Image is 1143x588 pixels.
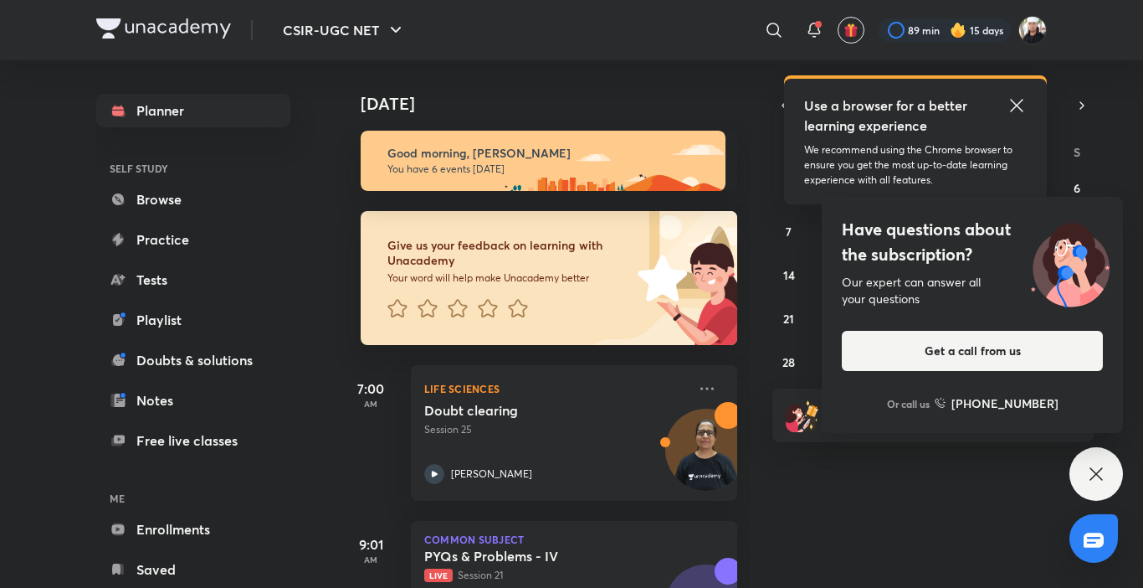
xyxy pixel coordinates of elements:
button: September 28, 2025 [776,348,802,375]
button: September 14, 2025 [776,261,802,288]
img: ttu_illustration_new.svg [1017,217,1123,307]
a: Company Logo [96,18,231,43]
h6: Give us your feedback on learning with Unacademy [387,238,632,268]
p: Session 21 [424,568,687,583]
p: Common Subject [424,534,724,544]
p: [PERSON_NAME] [451,467,532,482]
h4: Have questions about the subscription? [842,217,1103,267]
span: Live [424,569,453,582]
h6: ME [96,484,290,513]
img: Avatar [666,418,746,498]
abbr: September 6, 2025 [1074,180,1080,196]
p: Or call us [887,396,930,411]
abbr: September 7, 2025 [786,224,792,240]
h6: Good morning, [PERSON_NAME] [387,146,710,161]
img: Company Logo [96,18,231,39]
img: feedback_image [581,211,737,345]
p: Your word will help make Unacademy better [387,271,632,285]
button: September 21, 2025 [776,305,802,332]
img: referral [786,399,819,432]
button: CSIR-UGC NET [273,13,416,47]
a: Playlist [96,303,290,337]
a: Enrollments [96,513,290,546]
a: Tests [96,263,290,297]
button: Get a call from us [842,331,1103,371]
button: September 6, 2025 [1064,174,1090,201]
a: Planner [96,94,290,127]
abbr: September 14, 2025 [783,267,795,283]
a: Notes [96,384,290,417]
h5: Use a browser for a better learning experience [804,95,971,136]
a: [PHONE_NUMBER] [935,395,1058,412]
abbr: Saturday [1074,144,1080,160]
h5: 9:01 [337,534,404,554]
h5: PYQs & Problems - IV [424,548,633,565]
p: You have 6 events [DATE] [387,162,710,176]
abbr: September 28, 2025 [782,354,795,370]
img: avatar [843,23,859,38]
a: Free live classes [96,424,290,457]
button: avatar [838,17,864,44]
button: September 7, 2025 [776,218,802,245]
img: morning [361,131,725,191]
p: Life Sciences [424,379,687,399]
p: We recommend using the Chrome browser to ensure you get the most up-to-date learning experience w... [804,142,1027,188]
h6: [PHONE_NUMBER] [951,395,1058,412]
h4: [DATE] [361,94,754,114]
a: Browse [96,183,290,216]
h5: 7:00 [337,379,404,399]
h6: SELF STUDY [96,154,290,183]
p: Session 25 [424,422,687,437]
img: Shivam [1018,16,1047,44]
a: Saved [96,553,290,586]
h5: Doubt clearing [424,402,633,419]
p: AM [337,399,404,409]
a: Doubts & solutions [96,343,290,377]
div: Our expert can answer all your questions [842,274,1103,307]
abbr: September 21, 2025 [783,311,794,327]
a: Practice [96,223,290,256]
img: streak [950,22,966,39]
p: AM [337,554,404,565]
